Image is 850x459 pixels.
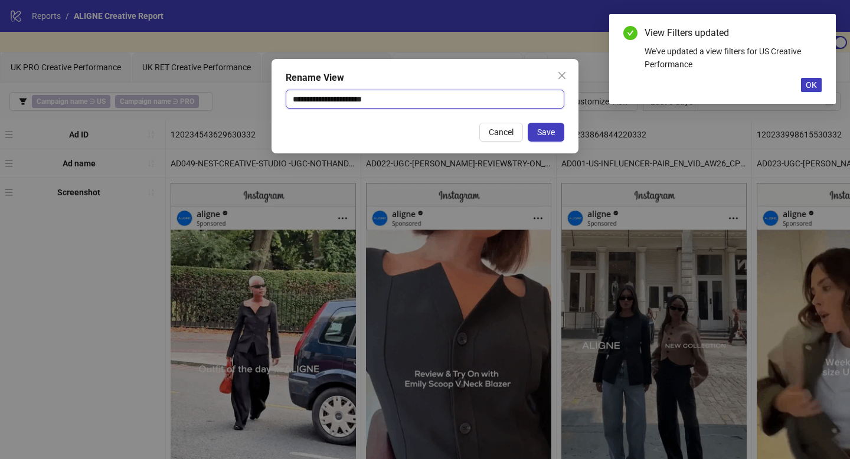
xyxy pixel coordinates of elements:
button: Close [552,66,571,85]
div: View Filters updated [645,26,822,40]
button: Cancel [479,123,523,142]
a: Close [809,26,822,39]
div: We've updated a view filters for US Creative Performance [645,45,822,71]
span: check-circle [623,26,637,40]
div: Rename View [286,71,564,85]
button: Save [528,123,564,142]
button: OK [801,78,822,92]
span: close [557,71,567,80]
span: Save [537,127,555,137]
span: Cancel [489,127,514,137]
span: OK [806,80,817,90]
